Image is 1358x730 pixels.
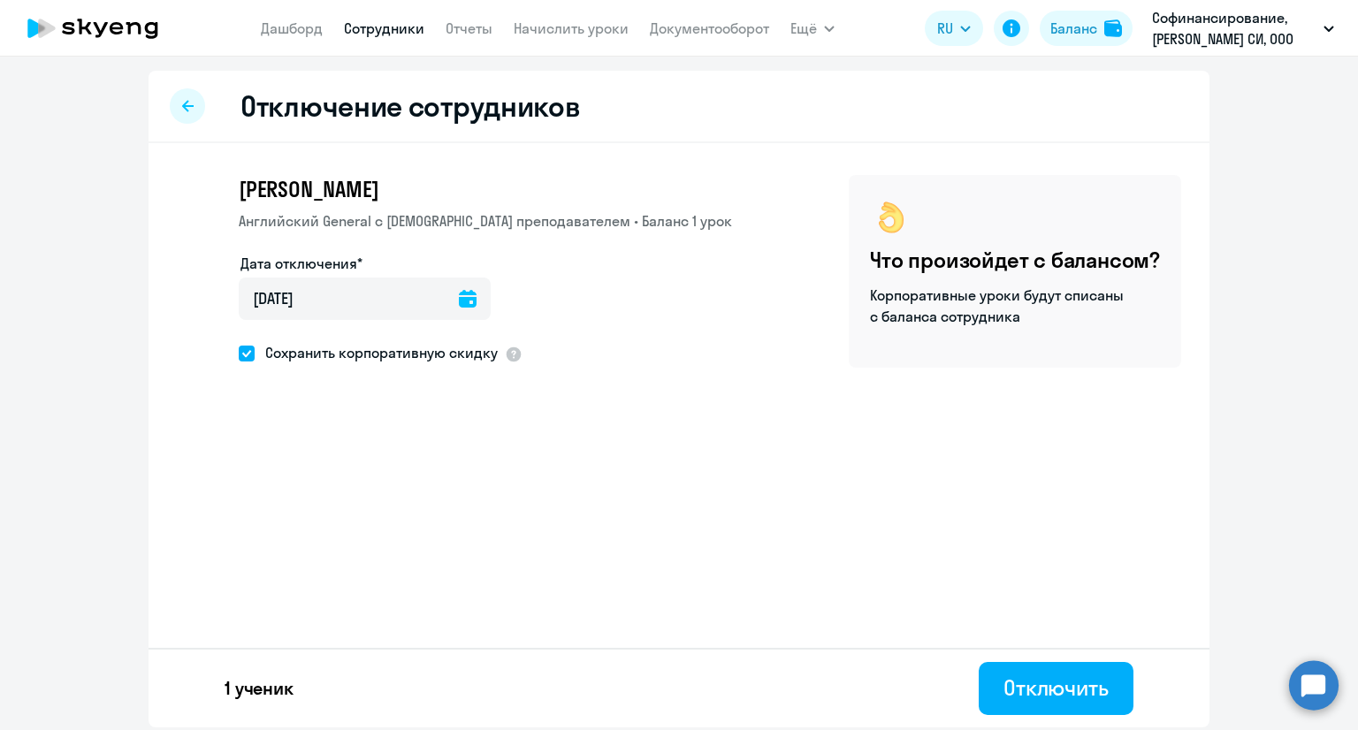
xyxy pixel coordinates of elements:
[446,19,492,37] a: Отчеты
[937,18,953,39] span: RU
[240,88,580,124] h2: Отключение сотрудников
[790,18,817,39] span: Ещё
[344,19,424,37] a: Сотрудники
[240,253,362,274] label: Дата отключения*
[870,285,1126,327] p: Корпоративные уроки будут списаны с баланса сотрудника
[1143,7,1343,49] button: Софинансирование, [PERSON_NAME] СИ, ООО
[514,19,629,37] a: Начислить уроки
[1050,18,1097,39] div: Баланс
[870,196,912,239] img: ok
[1040,11,1133,46] button: Балансbalance
[870,246,1160,274] h4: Что произойдет с балансом?
[925,11,983,46] button: RU
[239,175,378,203] span: [PERSON_NAME]
[1003,673,1109,702] div: Отключить
[650,19,769,37] a: Документооборот
[255,342,498,363] span: Сохранить корпоративную скидку
[1104,19,1122,37] img: balance
[239,210,732,232] p: Английский General с [DEMOGRAPHIC_DATA] преподавателем • Баланс 1 урок
[225,676,294,701] p: 1 ученик
[790,11,835,46] button: Ещё
[239,278,491,320] input: дд.мм.гггг
[1152,7,1316,49] p: Софинансирование, [PERSON_NAME] СИ, ООО
[261,19,323,37] a: Дашборд
[979,662,1133,715] button: Отключить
